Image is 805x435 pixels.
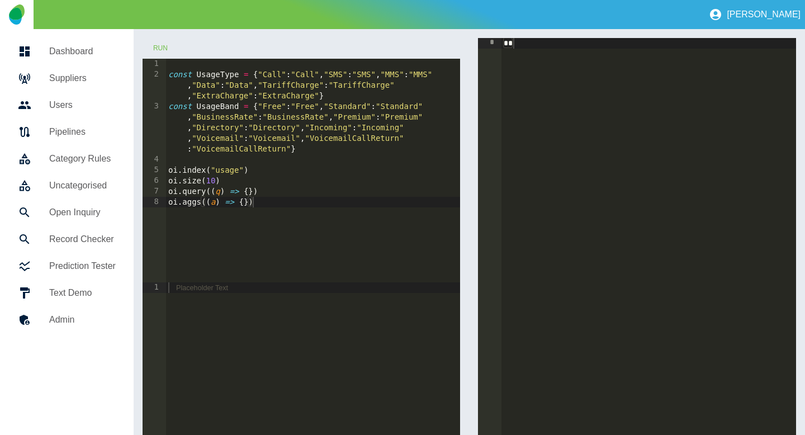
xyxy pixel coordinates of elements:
a: Dashboard [9,38,125,65]
h5: Admin [49,313,116,327]
h5: Record Checker [49,233,116,246]
div: Placeholder Text [172,283,233,292]
h5: Category Rules [49,152,116,166]
a: Pipelines [9,119,125,145]
h5: Dashboard [49,45,116,58]
h5: Users [49,98,116,112]
a: Admin [9,306,125,333]
div: 2 [143,69,166,101]
div: 1 [143,59,166,69]
div: 7 [143,186,166,197]
a: Uncategorised [9,172,125,199]
div: 4 [143,154,166,165]
a: Users [9,92,125,119]
div: 5 [143,165,166,176]
h5: Text Demo [49,286,116,300]
a: Text Demo [9,280,125,306]
p: [PERSON_NAME] [727,10,801,20]
a: Record Checker [9,226,125,253]
img: Logo [9,4,24,25]
div: 6 [143,176,166,186]
a: Suppliers [9,65,125,92]
button: [PERSON_NAME] [704,3,805,26]
a: Prediction Tester [9,253,125,280]
a: Category Rules [9,145,125,172]
button: Run [143,38,178,59]
h5: Uncategorised [49,179,116,192]
h5: Pipelines [49,125,116,139]
h5: Prediction Tester [49,259,116,273]
div: 8 [143,197,166,207]
h5: Open Inquiry [49,206,116,219]
div: 3 [143,101,166,154]
div: 1 [143,282,166,293]
a: Open Inquiry [9,199,125,226]
h5: Suppliers [49,72,116,85]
